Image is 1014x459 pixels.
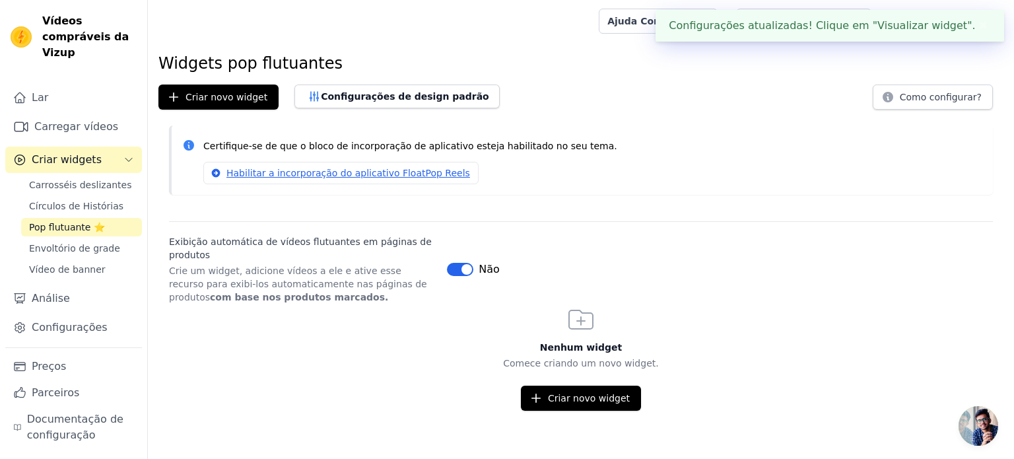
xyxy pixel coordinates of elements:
[21,218,142,236] a: Pop flutuante ⭐
[736,9,871,34] a: Demonstração do livro
[503,358,658,369] font: Comece criando um novo widget.
[669,19,975,32] font: Configurações atualizadas! Clique em "Visualizar widget".
[882,9,1003,33] button: T Loja Express Latam
[29,264,106,275] font: Vídeo de banner
[873,85,993,110] button: Como configurar?
[979,19,988,32] font: ✖
[42,15,129,59] font: Vídeos compráveis ​​da Vizup
[158,85,279,110] button: Criar novo widget
[479,263,500,275] font: Não
[32,91,48,104] font: Lar
[32,321,108,334] font: Configurações
[29,201,123,211] font: Círculos de Histórias
[548,393,630,404] font: Criar novo widget
[959,406,998,446] div: Bate-papo aberto
[873,94,993,106] a: Como configurar?
[169,236,432,260] font: Exibição automática de vídeos flutuantes em páginas de produtos
[210,292,388,302] font: com base nos produtos marcados.
[5,380,142,406] a: Parceiros
[976,18,991,34] button: Fechar
[32,386,79,399] font: Parceiros
[21,197,142,215] a: Círculos de Histórias
[186,92,267,102] font: Criar novo widget
[447,262,500,277] button: Não
[294,85,500,108] button: Configurações de design padrão
[11,26,32,48] img: Visualizar
[5,406,142,448] a: Documentação de configuração
[5,314,142,341] a: Configurações
[5,147,142,173] button: Criar widgets
[900,92,982,102] font: Como configurar?
[34,120,118,133] font: Carregar vídeos
[607,16,709,26] font: Ajuda Configuração
[29,222,105,232] font: Pop flutuante ⭐
[540,342,623,353] font: Nenhum widget
[203,141,617,151] font: Certifique-se de que o bloco de incorporação de aplicativo esteja habilitado no seu tema.
[169,265,427,302] font: Crie um widget, adicione vídeos a ele e ative esse recurso para exibi-los automaticamente nas pág...
[32,360,66,372] font: Preços
[5,285,142,312] a: Análise
[5,114,142,140] a: Carregar vídeos
[32,153,102,166] font: Criar widgets
[27,413,123,441] font: Documentação de configuração
[521,386,641,411] button: Criar novo widget
[29,180,131,190] font: Carrosséis deslizantes
[203,162,479,184] a: Habilitar a incorporação do aplicativo FloatPop Reels
[5,85,142,111] a: Lar
[5,353,142,380] a: Preços
[226,168,470,178] font: Habilitar a incorporação do aplicativo FloatPop Reels
[158,54,343,73] font: Widgets pop flutuantes
[29,243,120,254] font: Envoltório de grade
[21,260,142,279] a: Vídeo de banner
[321,91,489,102] font: Configurações de design padrão
[599,9,718,34] a: Ajuda Configuração
[32,292,70,304] font: Análise
[21,239,142,258] a: Envoltório de grade
[21,176,142,194] a: Carrosséis deslizantes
